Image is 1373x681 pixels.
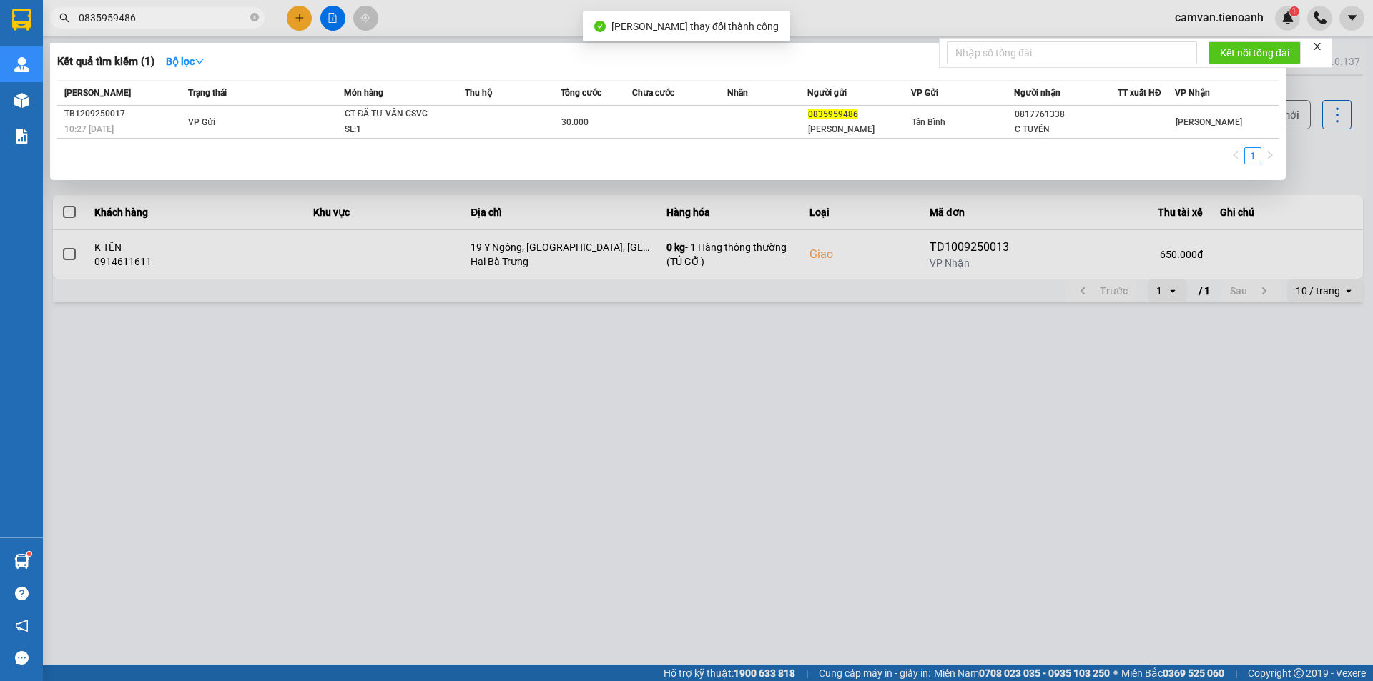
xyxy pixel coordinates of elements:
div: [PERSON_NAME] [808,122,910,137]
span: 0835959486 [808,109,858,119]
span: close-circle [250,13,259,21]
span: [PERSON_NAME] [1176,117,1242,127]
div: GT ĐÃ TƯ VẤN CSVC [345,106,452,122]
img: warehouse-icon [14,57,29,72]
img: logo-vxr [12,9,31,31]
span: Chưa cước [632,88,674,98]
span: 10:27 [DATE] [64,124,114,134]
span: Tân Bình [912,117,945,127]
span: close-circle [250,11,259,25]
button: right [1261,147,1279,164]
img: warehouse-icon [14,93,29,108]
span: 30.000 [561,117,589,127]
button: Kết nối tổng đài [1209,41,1301,64]
li: Previous Page [1227,147,1244,164]
span: VP Gửi [188,117,215,127]
span: right [1266,151,1274,159]
span: search [59,13,69,23]
img: warehouse-icon [14,554,29,569]
span: Kết nối tổng đài [1220,45,1289,61]
button: left [1227,147,1244,164]
strong: Bộ lọc [166,56,205,67]
span: VP Nhận [1175,88,1210,98]
span: Món hàng [344,88,383,98]
li: 1 [1244,147,1261,164]
li: Next Page [1261,147,1279,164]
input: Tìm tên, số ĐT hoặc mã đơn [79,10,247,26]
span: TT xuất HĐ [1118,88,1161,98]
span: question-circle [15,587,29,600]
span: message [15,651,29,665]
span: Trạng thái [188,88,227,98]
span: VP Gửi [911,88,938,98]
span: close [1312,41,1322,51]
span: down [195,56,205,66]
img: solution-icon [14,129,29,144]
span: [PERSON_NAME] thay đổi thành công [611,21,779,32]
div: C TUYẾN [1015,122,1117,137]
button: Bộ lọcdown [154,50,216,73]
span: Người gửi [807,88,847,98]
span: [PERSON_NAME] [64,88,131,98]
sup: 1 [27,552,31,556]
h3: Kết quả tìm kiếm ( 1 ) [57,54,154,69]
div: 0817761338 [1015,107,1117,122]
a: 1 [1245,148,1261,164]
span: check-circle [594,21,606,32]
span: notification [15,619,29,632]
div: SL: 1 [345,122,452,138]
input: Nhập số tổng đài [947,41,1197,64]
span: left [1231,151,1240,159]
span: Người nhận [1014,88,1060,98]
span: Tổng cước [561,88,601,98]
div: TB1209250017 [64,106,184,121]
span: Thu hộ [465,88,492,98]
span: Nhãn [727,88,748,98]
